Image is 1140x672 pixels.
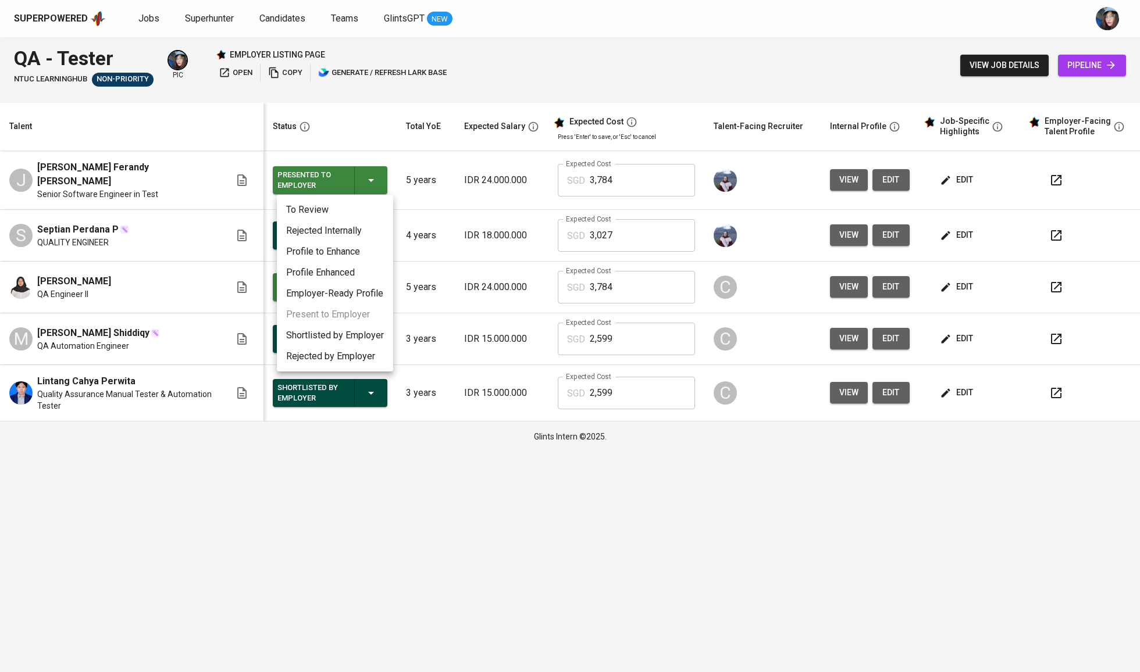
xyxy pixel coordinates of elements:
li: To Review [277,199,393,220]
li: Profile to Enhance [277,241,393,262]
li: Shortlisted by Employer [277,325,393,346]
li: Employer-Ready Profile [277,283,393,304]
li: Rejected by Employer [277,346,393,367]
li: Profile Enhanced [277,262,393,283]
li: Rejected Internally [277,220,393,241]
